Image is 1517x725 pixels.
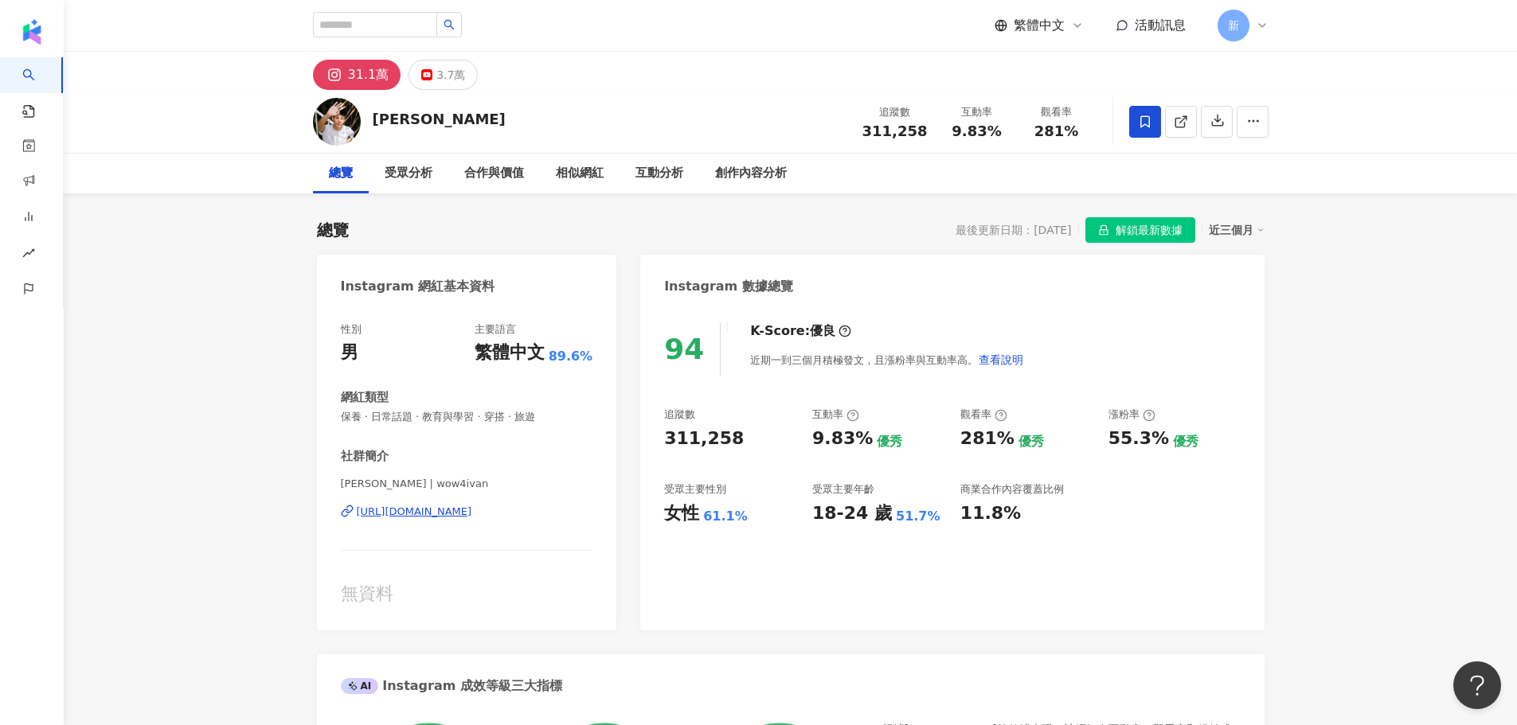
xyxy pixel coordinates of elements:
div: 61.1% [703,508,748,525]
div: 相似網紅 [556,164,604,183]
iframe: Help Scout Beacon - Open [1453,661,1501,709]
a: [URL][DOMAIN_NAME] [341,505,593,519]
div: 網紅類型 [341,389,389,406]
span: 解鎖最新數據 [1116,218,1183,244]
div: Instagram 成效等級三大指標 [341,677,562,695]
div: 31.1萬 [348,64,389,86]
div: 互動率 [812,407,859,422]
div: 追蹤數 [862,104,928,120]
div: 優秀 [877,433,902,450]
div: 近期一到三個月積極發文，且漲粉率與互動率高。 [750,344,1024,376]
div: 漲粉率 [1108,407,1155,422]
a: search [22,57,54,119]
div: 3.7萬 [436,64,465,86]
span: 保養 · 日常話題 · 教育與學習 · 穿搭 · 旅遊 [341,410,593,424]
div: 94 [664,333,704,365]
div: 優秀 [1019,433,1044,450]
div: 51.7% [896,508,940,525]
div: 最後更新日期：[DATE] [956,224,1071,236]
span: lock [1098,224,1109,236]
div: 互動率 [947,104,1007,120]
div: [PERSON_NAME] [373,109,506,129]
div: 近三個月 [1209,220,1265,240]
div: 受眾主要性別 [664,482,726,497]
div: 9.83% [812,427,873,451]
button: 3.7萬 [409,60,478,90]
div: 主要語言 [475,322,516,337]
div: 繁體中文 [475,341,545,365]
img: logo icon [19,19,45,45]
span: 查看說明 [979,353,1023,366]
div: 55.3% [1108,427,1169,451]
div: 合作與價值 [464,164,524,183]
div: 281% [960,427,1015,451]
div: 追蹤數 [664,407,695,422]
img: KOL Avatar [313,98,361,146]
div: 受眾分析 [385,164,432,183]
div: Instagram 數據總覽 [664,278,793,295]
span: 281% [1034,123,1079,139]
div: Instagram 網紅基本資料 [341,278,495,295]
div: 社群簡介 [341,448,389,465]
div: 性別 [341,322,362,337]
div: 優秀 [1173,433,1198,450]
div: K-Score : [750,322,851,340]
button: 31.1萬 [313,60,401,90]
div: 商業合作內容覆蓋比例 [960,482,1064,497]
span: search [444,19,455,30]
span: rise [22,237,35,273]
span: 311,258 [862,123,928,139]
span: 9.83% [952,123,1001,139]
div: 觀看率 [960,407,1007,422]
div: [URL][DOMAIN_NAME] [357,505,472,519]
div: 優良 [810,322,835,340]
div: 互動分析 [635,164,683,183]
div: 觀看率 [1026,104,1087,120]
div: 11.8% [960,501,1021,526]
button: 解鎖最新數據 [1085,217,1195,243]
span: [PERSON_NAME] | wow4ivan [341,477,593,491]
div: 女性 [664,501,699,526]
span: 繁體中文 [1014,17,1065,34]
div: 男 [341,341,358,365]
div: 總覽 [317,219,349,241]
button: 查看說明 [978,344,1024,376]
div: 無資料 [341,582,593,606]
div: 受眾主要年齡 [812,482,874,497]
div: 創作內容分析 [715,164,787,183]
span: 新 [1228,17,1239,34]
span: 89.6% [549,348,593,365]
div: 18-24 歲 [812,501,892,526]
div: 總覽 [329,164,353,183]
div: 311,258 [664,427,744,451]
div: AI [341,678,379,694]
span: 活動訊息 [1135,18,1186,33]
